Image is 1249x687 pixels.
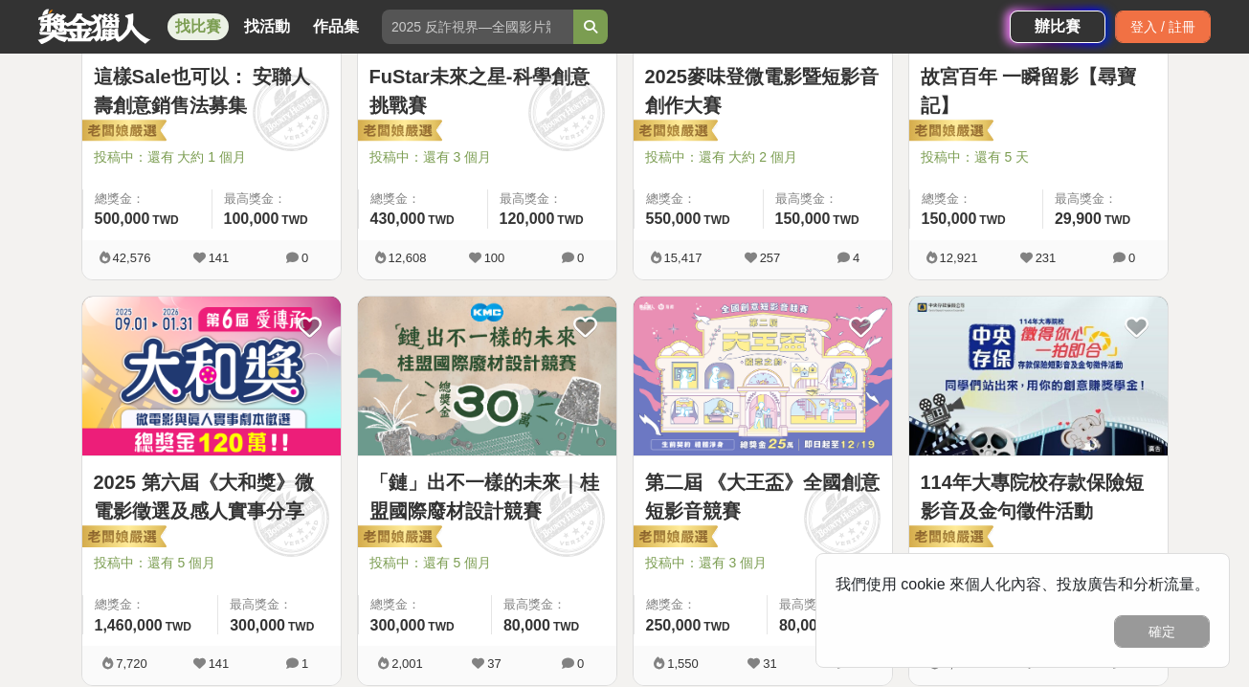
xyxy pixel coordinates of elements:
[779,617,826,633] span: 80,000
[236,13,298,40] a: 找活動
[630,524,718,551] img: 老闆娘嚴選
[775,189,881,209] span: 最高獎金：
[833,213,859,227] span: TWD
[1104,213,1130,227] span: TWD
[645,62,881,120] a: 2025麥味登微電影暨短影音創作大賽
[760,251,781,265] span: 257
[369,553,605,573] span: 投稿中：還有 5 個月
[577,251,584,265] span: 0
[703,213,729,227] span: TWD
[369,468,605,525] a: 「鏈」出不一樣的未來｜桂盟國際廢材設計競賽
[836,576,1210,592] span: 我們使用 cookie 來個人化內容、投放廣告和分析流量。
[557,213,583,227] span: TWD
[664,251,703,265] span: 15,417
[921,147,1156,167] span: 投稿中：還有 5 天
[94,147,329,167] span: 投稿中：還有 大約 1 個月
[78,119,167,145] img: 老闆娘嚴選
[909,297,1168,457] a: Cover Image
[487,656,501,671] span: 37
[667,656,699,671] span: 1,550
[646,617,702,633] span: 250,000
[909,297,1168,456] img: Cover Image
[779,595,881,614] span: 最高獎金：
[979,213,1005,227] span: TWD
[94,468,329,525] a: 2025 第六屆《大和獎》微電影徵選及感人實事分享
[369,147,605,167] span: 投稿中：還有 3 個月
[305,13,367,40] a: 作品集
[1055,189,1156,209] span: 最高獎金：
[95,595,207,614] span: 總獎金：
[230,617,285,633] span: 300,000
[354,524,442,551] img: 老闆娘嚴選
[95,617,163,633] span: 1,460,000
[646,189,751,209] span: 總獎金：
[209,251,230,265] span: 141
[281,213,307,227] span: TWD
[645,468,881,525] a: 第二屆 《大王盃》全國創意短影音競賽
[646,211,702,227] span: 550,000
[428,620,454,633] span: TWD
[921,468,1156,525] a: 114年大專院校存款保險短影音及金句徵件活動
[577,656,584,671] span: 0
[82,297,341,456] img: Cover Image
[503,617,550,633] span: 80,000
[905,119,993,145] img: 老闆娘嚴選
[905,524,993,551] img: 老闆娘嚴選
[645,553,881,573] span: 投稿中：還有 3 個月
[354,119,442,145] img: 老闆娘嚴選
[370,595,480,614] span: 總獎金：
[288,620,314,633] span: TWD
[1036,251,1057,265] span: 231
[166,620,191,633] span: TWD
[500,211,555,227] span: 120,000
[358,297,616,456] img: Cover Image
[82,297,341,457] a: Cover Image
[763,656,776,671] span: 31
[370,189,476,209] span: 總獎金：
[500,189,605,209] span: 最高獎金：
[95,189,200,209] span: 總獎金：
[1128,251,1135,265] span: 0
[553,620,579,633] span: TWD
[428,213,454,227] span: TWD
[369,62,605,120] a: FuStar未來之星-科學創意挑戰賽
[775,211,831,227] span: 150,000
[922,189,1031,209] span: 總獎金：
[94,62,329,120] a: 這樣Sale也可以： 安聯人壽創意銷售法募集
[209,656,230,671] span: 141
[634,297,892,457] a: Cover Image
[646,595,755,614] span: 總獎金：
[95,211,150,227] span: 500,000
[1010,11,1105,43] a: 辦比賽
[78,524,167,551] img: 老闆娘嚴選
[484,251,505,265] span: 100
[630,119,718,145] img: 老闆娘嚴選
[503,595,605,614] span: 最高獎金：
[230,595,328,614] span: 最高獎金：
[634,297,892,456] img: Cover Image
[370,617,426,633] span: 300,000
[358,297,616,457] a: Cover Image
[301,251,308,265] span: 0
[167,13,229,40] a: 找比賽
[152,213,178,227] span: TWD
[113,251,151,265] span: 42,576
[389,251,427,265] span: 12,608
[94,553,329,573] span: 投稿中：還有 5 個月
[391,656,423,671] span: 2,001
[940,251,978,265] span: 12,921
[1115,11,1211,43] div: 登入 / 註冊
[921,62,1156,120] a: 故宮百年 一瞬留影【尋寶記】
[922,211,977,227] span: 150,000
[853,251,859,265] span: 4
[224,211,279,227] span: 100,000
[224,189,329,209] span: 最高獎金：
[645,147,881,167] span: 投稿中：還有 大約 2 個月
[301,656,308,671] span: 1
[382,10,573,44] input: 2025 反詐視界—全國影片競賽
[370,211,426,227] span: 430,000
[1114,615,1210,648] button: 確定
[703,620,729,633] span: TWD
[116,656,147,671] span: 7,720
